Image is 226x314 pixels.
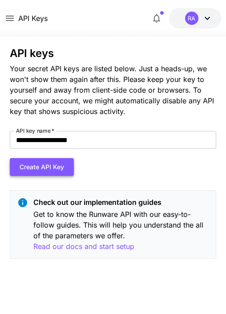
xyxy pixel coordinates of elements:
nav: breadcrumb [18,13,48,24]
div: RA [185,12,198,25]
a: API Keys [18,13,48,24]
button: Create API Key [10,158,74,176]
label: API key name [16,127,54,135]
p: Get to know the Runware API with our easy-to-follow guides. This will help you understand the all... [33,209,208,252]
button: $0.05RA [169,8,222,29]
p: Check out our implementation guides [33,197,208,208]
h3: API keys [10,47,216,60]
button: Read our docs and start setup [33,241,134,252]
p: Your secret API keys are listed below. Just a heads-up, we won't show them again after this. Plea... [10,63,216,117]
